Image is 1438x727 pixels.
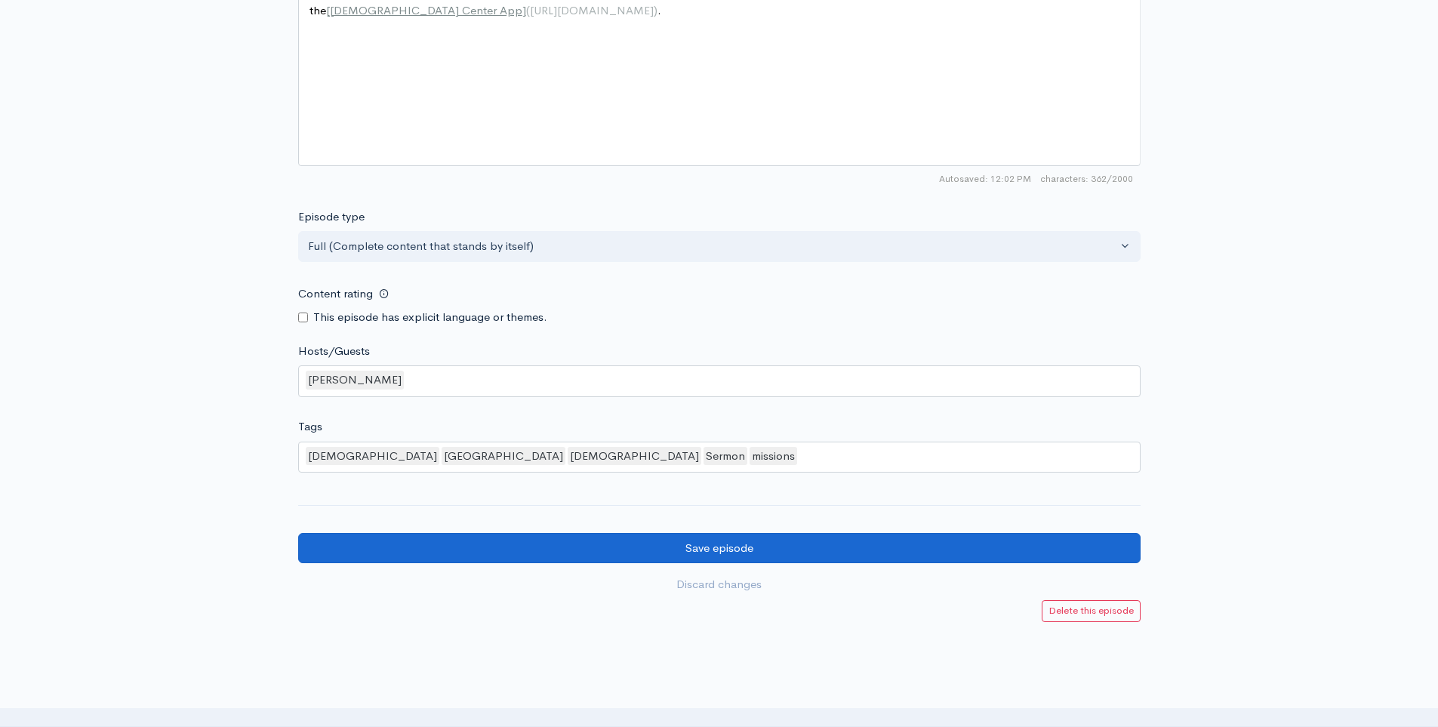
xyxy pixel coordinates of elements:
[306,371,404,390] div: [PERSON_NAME]
[298,208,365,226] label: Episode type
[654,3,657,17] span: )
[298,279,373,310] label: Content rating
[526,3,530,17] span: (
[298,418,322,436] label: Tags
[298,533,1141,564] input: Save episode
[330,3,522,17] span: [DEMOGRAPHIC_DATA] Center App
[568,447,701,466] div: [DEMOGRAPHIC_DATA]
[530,3,654,17] span: [URL][DOMAIN_NAME]
[1048,604,1134,617] small: Delete this episode
[326,3,330,17] span: [
[442,447,565,466] div: [GEOGRAPHIC_DATA]
[1042,600,1141,622] a: Delete this episode
[704,447,747,466] div: Sermon
[298,343,370,360] label: Hosts/Guests
[1040,172,1133,186] span: 362/2000
[308,238,1117,255] div: Full (Complete content that stands by itself)
[306,447,439,466] div: [DEMOGRAPHIC_DATA]
[298,231,1141,262] button: Full (Complete content that stands by itself)
[750,447,797,466] div: missions
[313,309,547,326] label: This episode has explicit language or themes.
[522,3,526,17] span: ]
[939,172,1031,186] span: Autosaved: 12:02 PM
[298,569,1141,600] a: Discard changes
